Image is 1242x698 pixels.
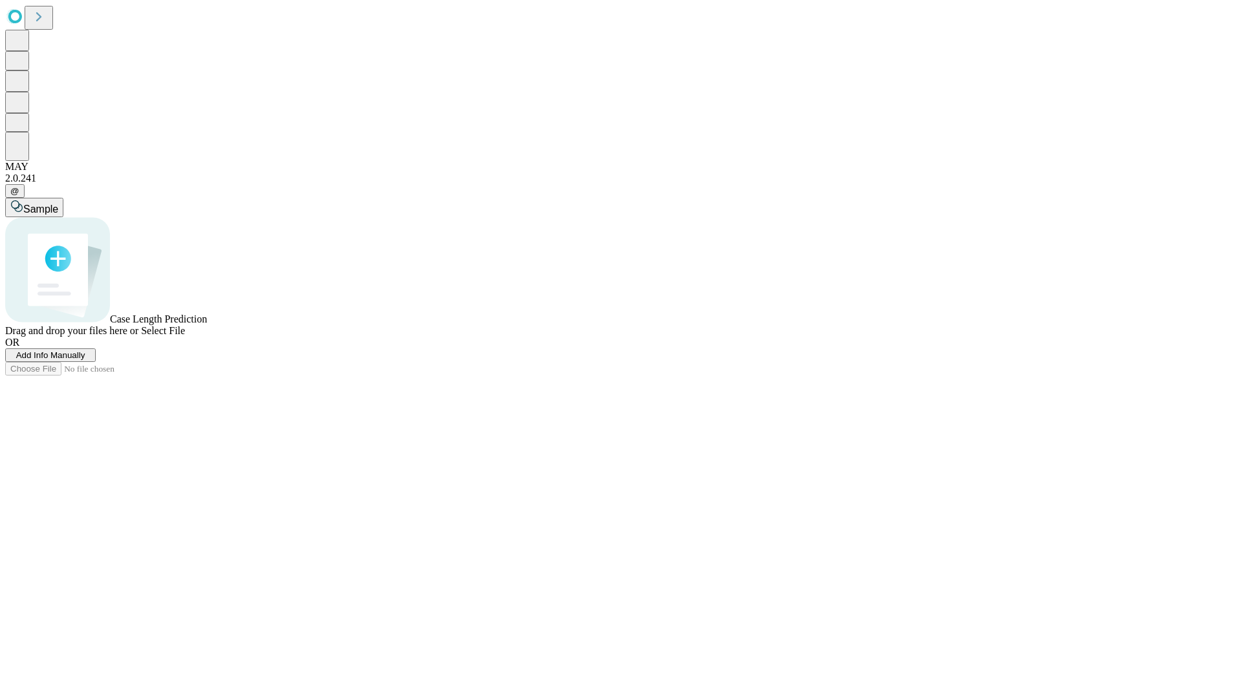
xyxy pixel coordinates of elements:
span: Select File [141,325,185,336]
span: @ [10,186,19,196]
span: Add Info Manually [16,350,85,360]
span: OR [5,337,19,348]
div: 2.0.241 [5,173,1237,184]
button: Sample [5,198,63,217]
button: Add Info Manually [5,348,96,362]
span: Case Length Prediction [110,313,207,324]
button: @ [5,184,25,198]
span: Drag and drop your files here or [5,325,138,336]
span: Sample [23,204,58,215]
div: MAY [5,161,1237,173]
